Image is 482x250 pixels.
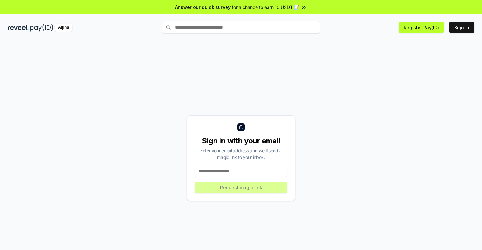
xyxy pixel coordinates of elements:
div: Enter your email address and we’ll send a magic link to your inbox. [195,147,287,160]
button: Register Pay(ID) [399,22,444,33]
img: pay_id [30,24,53,32]
span: Answer our quick survey [175,4,231,10]
div: Alpha [55,24,72,32]
span: for a chance to earn 10 USDT 📝 [232,4,299,10]
img: reveel_dark [8,24,29,32]
div: Sign in with your email [195,136,287,146]
img: logo_small [237,123,245,131]
button: Sign In [449,22,474,33]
